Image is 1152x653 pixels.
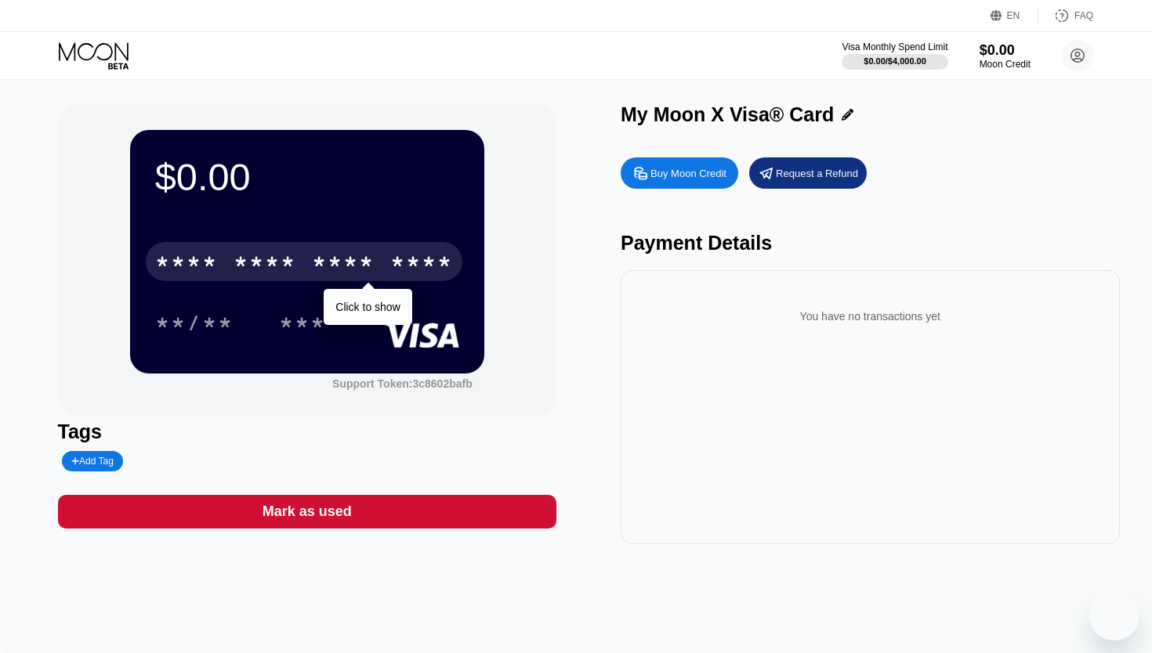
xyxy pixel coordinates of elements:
[335,301,400,313] div: Click to show
[1007,10,1020,21] div: EN
[263,503,352,521] div: Mark as used
[633,294,1107,338] div: You have no transactions yet
[621,232,1120,254] div: Payment Details
[650,167,726,180] div: Buy Moon Credit
[621,157,738,189] div: Buy Moon Credit
[58,495,557,529] div: Mark as used
[1089,590,1139,640] iframe: Knap til at åbne messaging-vindue
[842,41,947,52] div: Visa Monthly Spend Limit
[332,377,473,390] div: Support Token:3c8602bafb
[842,41,947,70] div: Visa Monthly Spend Limit$0.00/$4,000.00
[991,8,1038,23] div: EN
[155,155,459,199] div: $0.00
[776,167,858,180] div: Request a Refund
[332,377,473,390] div: Support Token: 3c8602bafb
[980,59,1031,70] div: Moon Credit
[980,42,1031,70] div: $0.00Moon Credit
[621,103,834,126] div: My Moon X Visa® Card
[62,451,123,471] div: Add Tag
[980,42,1031,59] div: $0.00
[1038,8,1093,23] div: FAQ
[749,157,867,189] div: Request a Refund
[1074,10,1093,21] div: FAQ
[58,420,557,443] div: Tags
[71,456,114,467] div: Add Tag
[864,56,926,66] div: $0.00 / $4,000.00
